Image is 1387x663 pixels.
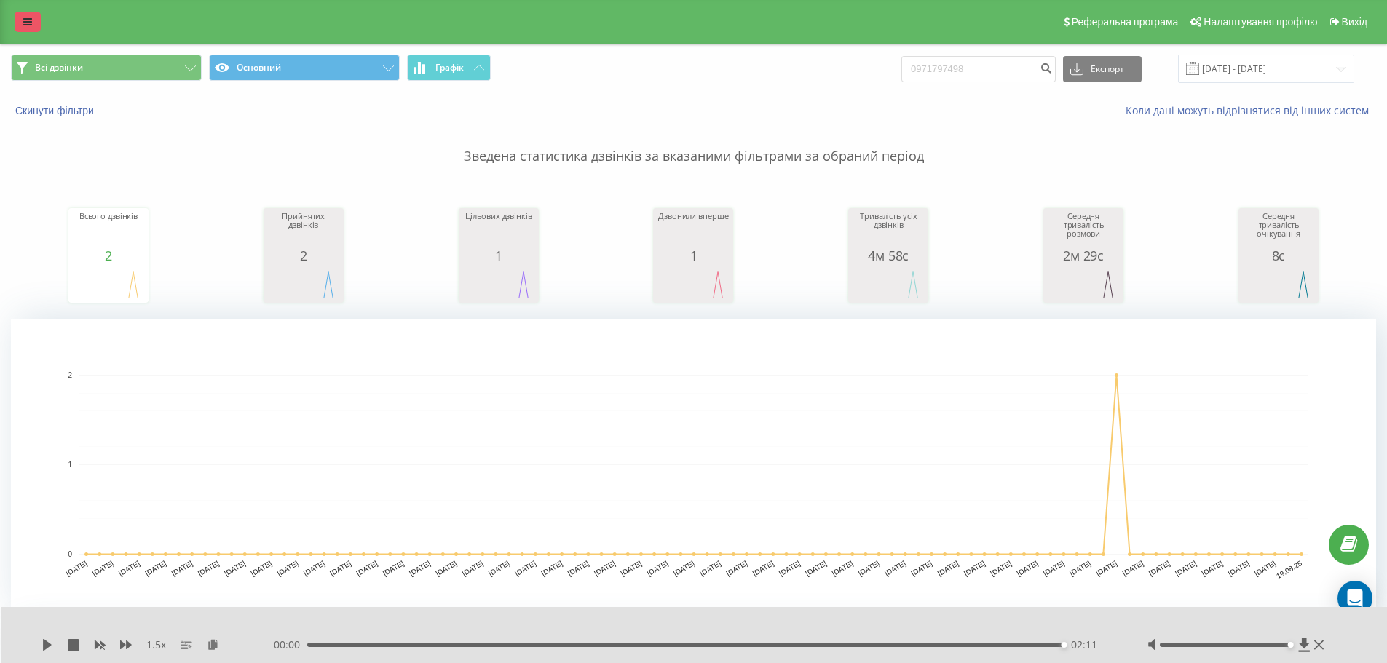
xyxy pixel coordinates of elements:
[657,248,730,263] div: 1
[1337,581,1372,616] div: Open Intercom Messenger
[1016,559,1040,577] text: [DATE]
[1275,559,1304,580] text: 19.08.25
[1201,559,1225,577] text: [DATE]
[1063,56,1142,82] button: Експорт
[1121,559,1145,577] text: [DATE]
[1174,559,1198,577] text: [DATE]
[593,559,617,577] text: [DATE]
[1242,212,1315,248] div: Середня тривалість очікування
[435,63,464,73] span: Графік
[72,248,145,263] div: 2
[434,559,458,577] text: [DATE]
[657,212,730,248] div: Дзвонили вперше
[267,212,340,248] div: Прийнятих дзвінків
[1288,642,1294,648] div: Accessibility label
[909,559,933,577] text: [DATE]
[751,559,775,577] text: [DATE]
[619,559,643,577] text: [DATE]
[540,559,564,577] text: [DATE]
[11,319,1376,610] svg: A chart.
[804,559,828,577] text: [DATE]
[65,559,89,577] text: [DATE]
[170,559,194,577] text: [DATE]
[657,263,730,306] svg: A chart.
[72,263,145,306] svg: A chart.
[883,559,907,577] text: [DATE]
[1147,559,1171,577] text: [DATE]
[223,559,247,577] text: [DATE]
[91,559,115,577] text: [DATE]
[328,559,352,577] text: [DATE]
[1071,638,1097,652] span: 02:11
[1042,559,1066,577] text: [DATE]
[462,263,535,306] svg: A chart.
[852,248,925,263] div: 4м 58с
[72,212,145,248] div: Всього дзвінків
[68,371,72,379] text: 2
[11,55,202,81] button: Всі дзвінки
[407,55,491,81] button: Графік
[146,638,166,652] span: 1.5 x
[1068,559,1092,577] text: [DATE]
[250,559,274,577] text: [DATE]
[1242,263,1315,306] svg: A chart.
[462,212,535,248] div: Цільових дзвінків
[1126,103,1376,117] a: Коли дані можуть відрізнятися вiд інших систем
[209,55,400,81] button: Основний
[355,559,379,577] text: [DATE]
[143,559,167,577] text: [DATE]
[1061,642,1067,648] div: Accessibility label
[857,559,881,577] text: [DATE]
[778,559,802,577] text: [DATE]
[725,559,749,577] text: [DATE]
[1047,212,1120,248] div: Середня тривалість розмови
[68,461,72,469] text: 1
[267,248,340,263] div: 2
[11,118,1376,166] p: Зведена статистика дзвінків за вказаними фільтрами за обраний період
[35,62,83,74] span: Всі дзвінки
[68,550,72,558] text: 0
[1047,263,1120,306] svg: A chart.
[1047,248,1120,263] div: 2м 29с
[1072,16,1179,28] span: Реферальна програма
[1342,16,1367,28] span: Вихід
[831,559,855,577] text: [DATE]
[513,559,537,577] text: [DATE]
[117,559,141,577] text: [DATE]
[852,263,925,306] svg: A chart.
[276,559,300,577] text: [DATE]
[302,559,326,577] text: [DATE]
[901,56,1056,82] input: Пошук за номером
[566,559,590,577] text: [DATE]
[989,559,1013,577] text: [DATE]
[1204,16,1317,28] span: Налаштування профілю
[270,638,307,652] span: - 00:00
[267,263,340,306] svg: A chart.
[197,559,221,577] text: [DATE]
[1094,559,1118,577] text: [DATE]
[487,559,511,577] text: [DATE]
[11,104,101,117] button: Скинути фільтри
[646,559,670,577] text: [DATE]
[461,559,485,577] text: [DATE]
[1253,559,1277,577] text: [DATE]
[936,559,960,577] text: [DATE]
[963,559,987,577] text: [DATE]
[408,559,432,577] text: [DATE]
[462,248,535,263] div: 1
[852,212,925,248] div: Тривалість усіх дзвінків
[698,559,722,577] text: [DATE]
[1227,559,1251,577] text: [DATE]
[1242,248,1315,263] div: 8с
[382,559,406,577] text: [DATE]
[672,559,696,577] text: [DATE]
